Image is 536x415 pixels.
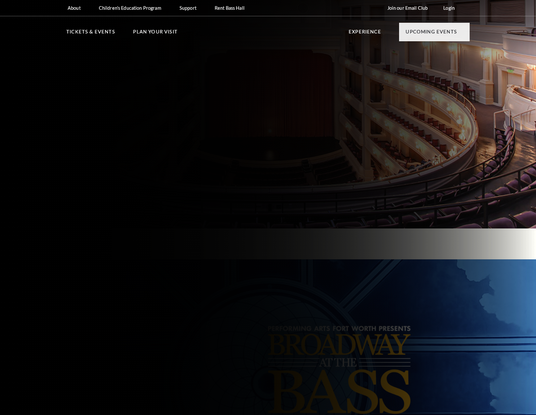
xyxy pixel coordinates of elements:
[215,5,245,11] p: Rent Bass Hall
[406,28,457,40] p: Upcoming Events
[68,5,81,11] p: About
[99,5,161,11] p: Children's Education Program
[180,5,196,11] p: Support
[349,28,381,40] p: Experience
[66,28,115,40] p: Tickets & Events
[133,28,178,40] p: Plan Your Visit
